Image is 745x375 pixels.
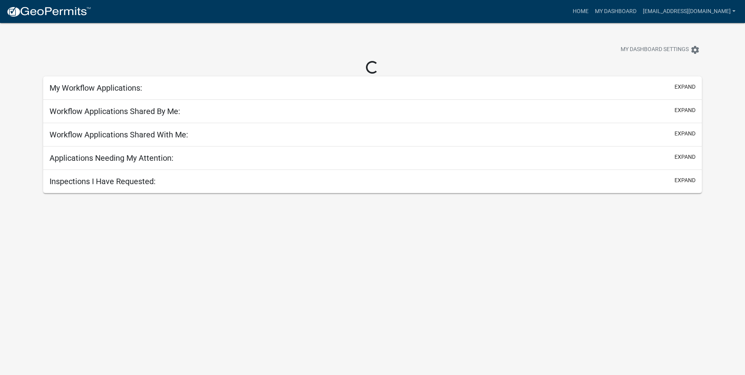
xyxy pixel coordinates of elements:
[50,107,180,116] h5: Workflow Applications Shared By Me:
[675,176,695,185] button: expand
[50,177,156,186] h5: Inspections I Have Requested:
[675,83,695,91] button: expand
[50,83,142,93] h5: My Workflow Applications:
[621,45,689,55] span: My Dashboard Settings
[690,45,700,55] i: settings
[50,130,188,139] h5: Workflow Applications Shared With Me:
[614,42,706,57] button: My Dashboard Settingssettings
[640,4,739,19] a: [EMAIL_ADDRESS][DOMAIN_NAME]
[675,153,695,161] button: expand
[50,153,173,163] h5: Applications Needing My Attention:
[675,129,695,138] button: expand
[675,106,695,114] button: expand
[592,4,640,19] a: My Dashboard
[570,4,592,19] a: Home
